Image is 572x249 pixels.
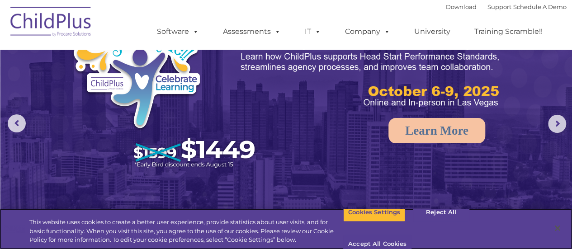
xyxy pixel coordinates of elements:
[214,23,290,41] a: Assessments
[126,60,153,66] span: Last name
[6,0,96,46] img: ChildPlus by Procare Solutions
[126,97,164,103] span: Phone number
[513,3,567,10] a: Schedule A Demo
[388,118,485,143] a: Learn More
[446,3,477,10] a: Download
[29,218,343,244] div: This website uses cookies to create a better user experience, provide statistics about user visit...
[343,203,405,222] button: Cookies Settings
[296,23,330,41] a: IT
[465,23,552,41] a: Training Scramble!!
[405,23,459,41] a: University
[446,3,567,10] font: |
[487,3,511,10] a: Support
[548,218,567,238] button: Close
[336,23,399,41] a: Company
[148,23,208,41] a: Software
[413,203,469,222] button: Reject All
